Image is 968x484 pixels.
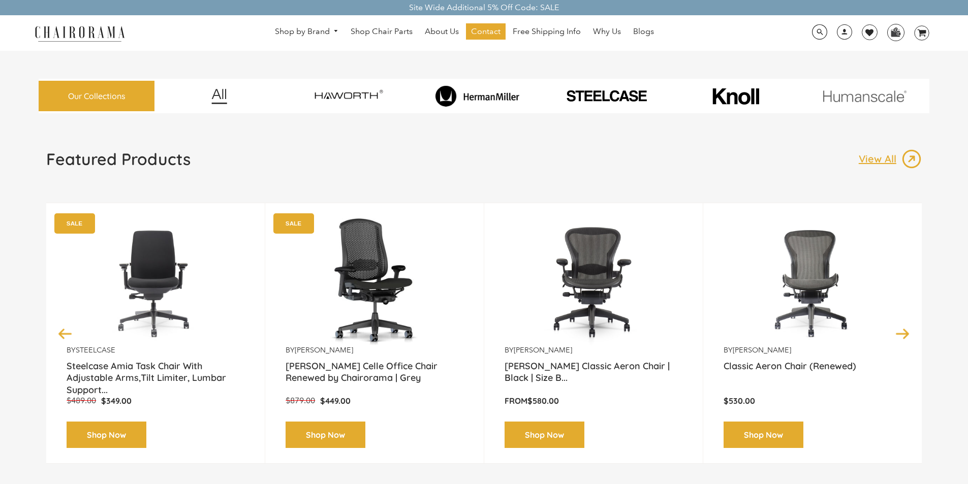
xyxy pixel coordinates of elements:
a: Shop Now [505,422,584,448]
p: by [724,345,901,355]
a: Blogs [628,23,659,40]
a: Shop Now [286,422,365,448]
a: View All [859,149,922,169]
a: Herman Miller Celle Office Chair Renewed by Chairorama | Grey - chairorama Herman Miller Celle Of... [286,218,463,345]
img: chairorama [29,24,131,42]
span: $580.00 [527,396,559,406]
a: [PERSON_NAME] [733,345,791,354]
span: Why Us [593,26,621,37]
span: Shop Chair Parts [351,26,413,37]
a: Classic Aeron Chair (Renewed) - chairorama Classic Aeron Chair (Renewed) - chairorama [724,218,901,345]
a: Steelcase Amia Task Chair With Adjustable Arms,Tilt Limiter, Lumbar Support... [67,360,244,385]
h1: Featured Products [46,149,191,169]
span: Blogs [633,26,654,37]
img: image_10_1.png [690,87,782,106]
img: Classic Aeron Chair (Renewed) - chairorama [724,218,901,345]
nav: DesktopNavigation [174,23,755,42]
img: Herman Miller Celle Office Chair Renewed by Chairorama | Grey - chairorama [286,218,463,345]
a: Steelcase [76,345,115,354]
span: Contact [471,26,501,37]
button: Next [894,325,912,342]
a: Shop Now [67,422,146,448]
a: Classic Aeron Chair (Renewed) [724,360,901,385]
a: [PERSON_NAME] Celle Office Chair Renewed by Chairorama | Grey [286,360,463,385]
img: Amia Chair by chairorama.com [67,218,244,345]
a: Our Collections [39,81,154,112]
p: View All [859,152,901,166]
a: Featured Products [46,149,191,177]
img: PHOTO-2024-07-09-00-53-10-removebg-preview.png [544,88,669,104]
span: $349.00 [101,396,132,406]
p: by [286,345,463,355]
span: About Us [425,26,459,37]
a: [PERSON_NAME] [295,345,353,354]
a: Shop Chair Parts [346,23,418,40]
img: image_12.png [191,88,247,104]
p: by [505,345,682,355]
a: [PERSON_NAME] [514,345,572,354]
span: $530.00 [724,396,755,406]
button: Previous [56,325,74,342]
a: Herman Miller Classic Aeron Chair | Black | Size B (Renewed) - chairorama Herman Miller Classic A... [505,218,682,345]
a: Free Shipping Info [508,23,586,40]
img: WhatsApp_Image_2024-07-12_at_16.23.01.webp [888,24,903,40]
a: Shop by Brand [270,24,344,40]
a: [PERSON_NAME] Classic Aeron Chair | Black | Size B... [505,360,682,385]
span: $489.00 [67,396,96,405]
img: Herman Miller Classic Aeron Chair | Black | Size B (Renewed) - chairorama [505,218,682,345]
p: by [67,345,244,355]
text: SALE [286,220,301,227]
a: About Us [420,23,464,40]
text: SALE [67,220,82,227]
a: Amia Chair by chairorama.com Renewed Amia Chair chairorama.com [67,218,244,345]
img: image_13.png [901,149,922,169]
a: Contact [466,23,506,40]
span: $879.00 [286,396,315,405]
img: image_7_14f0750b-d084-457f-979a-a1ab9f6582c4.png [286,81,411,111]
p: From [505,396,682,406]
img: image_8_173eb7e0-7579-41b4-bc8e-4ba0b8ba93e8.png [415,85,540,107]
a: Why Us [588,23,626,40]
span: $449.00 [320,396,351,406]
a: Shop Now [724,422,803,448]
img: image_11.png [802,90,927,103]
span: Free Shipping Info [513,26,581,37]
